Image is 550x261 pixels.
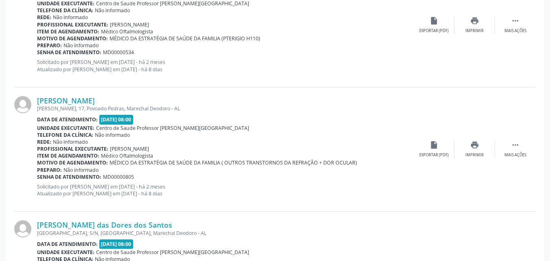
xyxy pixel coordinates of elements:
div: [PERSON_NAME], 17, Povoado Pedras, Marechal Deodoro - AL [37,105,414,112]
span: [PERSON_NAME] [110,145,149,152]
span: Não informado [95,132,130,138]
img: img [14,220,31,237]
b: Profissional executante: [37,145,108,152]
span: [DATE] 08:00 [99,115,134,124]
b: Item de agendamento: [37,28,99,35]
span: Centro de Saude Professor [PERSON_NAME][GEOGRAPHIC_DATA] [96,249,249,256]
span: MÉDICO DA ESTRATÉGIA DE SAÚDE DA FAMILIA (PTERIGIO H110) [110,35,260,42]
span: Não informado [64,167,99,173]
b: Motivo de agendamento: [37,35,108,42]
b: Preparo: [37,167,62,173]
img: img [14,96,31,113]
b: Item de agendamento: [37,152,99,159]
span: MD00000805 [103,173,134,180]
i: print [470,140,479,149]
a: [PERSON_NAME] [37,96,95,105]
span: MÉDICO DA ESTRATÉGIA DE SAÚDE DA FAMILIA ( OUTROS TRANSTORNOS DA REFRAÇÃO + DOR OCULAR) [110,159,357,166]
i: print [470,16,479,25]
i:  [511,140,520,149]
span: Não informado [95,7,130,14]
div: Imprimir [465,28,484,34]
div: Imprimir [465,152,484,158]
b: Senha de atendimento: [37,173,101,180]
div: Exportar (PDF) [419,28,449,34]
div: [GEOGRAPHIC_DATA], S/N, [GEOGRAPHIC_DATA], Marechal Deodoro - AL [37,230,414,237]
span: Médico Oftalmologista [101,28,153,35]
span: [PERSON_NAME] [110,21,149,28]
i:  [511,16,520,25]
b: Motivo de agendamento: [37,159,108,166]
span: [DATE] 08:00 [99,239,134,249]
b: Unidade executante: [37,125,94,132]
a: [PERSON_NAME] das Dores dos Santos [37,220,172,229]
b: Telefone da clínica: [37,7,93,14]
span: MD00000534 [103,49,134,56]
b: Senha de atendimento: [37,49,101,56]
b: Rede: [37,138,51,145]
div: Mais ações [504,152,526,158]
b: Telefone da clínica: [37,132,93,138]
div: Exportar (PDF) [419,152,449,158]
i: insert_drive_file [429,140,438,149]
b: Unidade executante: [37,249,94,256]
span: Não informado [53,138,88,145]
b: Preparo: [37,42,62,49]
div: Mais ações [504,28,526,34]
i: insert_drive_file [429,16,438,25]
b: Data de atendimento: [37,116,98,123]
span: Médico Oftalmologista [101,152,153,159]
span: Não informado [53,14,88,21]
span: Não informado [64,42,99,49]
span: Centro de Saude Professor [PERSON_NAME][GEOGRAPHIC_DATA] [96,125,249,132]
b: Rede: [37,14,51,21]
b: Profissional executante: [37,21,108,28]
b: Data de atendimento: [37,241,98,248]
p: Solicitado por [PERSON_NAME] em [DATE] - há 2 meses Atualizado por [PERSON_NAME] em [DATE] - há 8... [37,183,414,197]
p: Solicitado por [PERSON_NAME] em [DATE] - há 2 meses Atualizado por [PERSON_NAME] em [DATE] - há 8... [37,59,414,72]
